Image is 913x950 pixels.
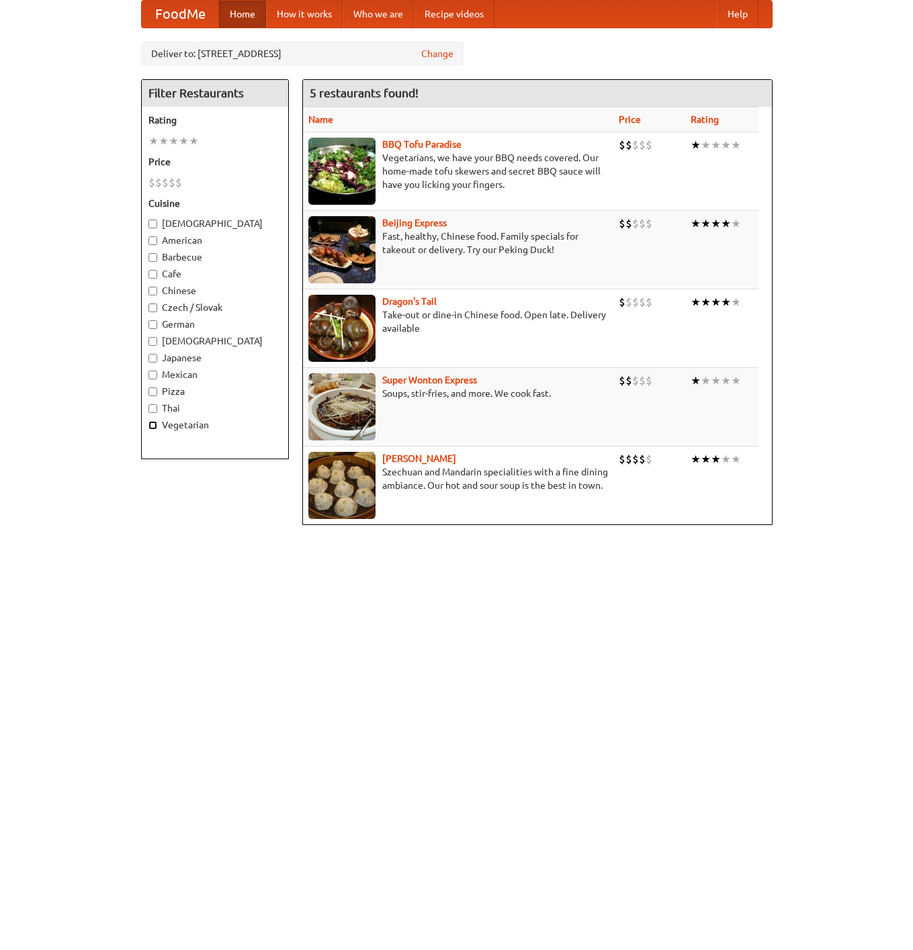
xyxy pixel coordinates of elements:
[308,387,609,400] p: Soups, stir-fries, and more. We cook fast.
[162,175,169,190] li: $
[308,452,376,519] img: shandong.jpg
[169,134,179,148] li: ★
[632,295,639,310] li: $
[148,234,281,247] label: American
[148,287,157,295] input: Chinese
[155,175,162,190] li: $
[711,373,721,388] li: ★
[148,220,157,228] input: [DEMOGRAPHIC_DATA]
[619,216,625,231] li: $
[148,250,281,264] label: Barbecue
[148,217,281,230] label: [DEMOGRAPHIC_DATA]
[691,216,701,231] li: ★
[382,453,456,464] a: [PERSON_NAME]
[711,216,721,231] li: ★
[308,465,609,492] p: Szechuan and Mandarin specialities with a fine dining ambiance. Our hot and sour soup is the best...
[731,373,741,388] li: ★
[189,134,199,148] li: ★
[159,134,169,148] li: ★
[175,175,182,190] li: $
[169,175,175,190] li: $
[148,404,157,413] input: Thai
[308,230,609,256] p: Fast, healthy, Chinese food. Family specials for takeout or delivery. Try our Peking Duck!
[148,175,155,190] li: $
[142,80,288,107] h4: Filter Restaurants
[148,334,281,348] label: [DEMOGRAPHIC_DATA]
[179,134,189,148] li: ★
[148,387,157,396] input: Pizza
[148,401,281,415] label: Thai
[148,320,157,329] input: German
[632,138,639,152] li: $
[646,295,652,310] li: $
[721,138,731,152] li: ★
[619,138,625,152] li: $
[308,138,376,205] img: tofuparadise.jpg
[701,138,711,152] li: ★
[646,138,652,152] li: $
[148,267,281,281] label: Cafe
[148,318,281,331] label: German
[148,351,281,365] label: Japanese
[619,295,625,310] li: $
[639,138,646,152] li: $
[701,295,711,310] li: ★
[711,138,721,152] li: ★
[382,296,437,307] b: Dragon's Tail
[414,1,494,28] a: Recipe videos
[148,418,281,432] label: Vegetarian
[310,87,419,99] ng-pluralize: 5 restaurants found!
[721,452,731,467] li: ★
[711,295,721,310] li: ★
[382,375,477,385] a: Super Wonton Express
[691,295,701,310] li: ★
[148,113,281,127] h5: Rating
[148,421,157,430] input: Vegetarian
[632,373,639,388] li: $
[148,284,281,297] label: Chinese
[308,308,609,335] p: Take-out or dine-in Chinese food. Open late. Delivery available
[625,216,632,231] li: $
[646,373,652,388] li: $
[148,270,157,279] input: Cafe
[625,373,632,388] li: $
[219,1,266,28] a: Home
[148,354,157,363] input: Japanese
[701,373,711,388] li: ★
[308,373,376,440] img: superwonton.jpg
[691,114,719,125] a: Rating
[308,114,333,125] a: Name
[148,236,157,245] input: American
[148,385,281,398] label: Pizza
[731,216,741,231] li: ★
[619,452,625,467] li: $
[308,295,376,362] img: dragon.jpg
[148,303,157,312] input: Czech / Slovak
[711,452,721,467] li: ★
[382,139,462,150] a: BBQ Tofu Paradise
[148,368,281,381] label: Mexican
[731,295,741,310] li: ★
[421,47,453,60] a: Change
[721,373,731,388] li: ★
[148,253,157,262] input: Barbecue
[148,337,157,346] input: [DEMOGRAPHIC_DATA]
[266,1,343,28] a: How it works
[632,452,639,467] li: $
[731,138,741,152] li: ★
[148,301,281,314] label: Czech / Slovak
[308,216,376,283] img: beijing.jpg
[625,452,632,467] li: $
[691,138,701,152] li: ★
[619,373,625,388] li: $
[639,452,646,467] li: $
[343,1,414,28] a: Who we are
[625,295,632,310] li: $
[141,42,464,66] div: Deliver to: [STREET_ADDRESS]
[308,151,609,191] p: Vegetarians, we have your BBQ needs covered. Our home-made tofu skewers and secret BBQ sauce will...
[639,373,646,388] li: $
[646,452,652,467] li: $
